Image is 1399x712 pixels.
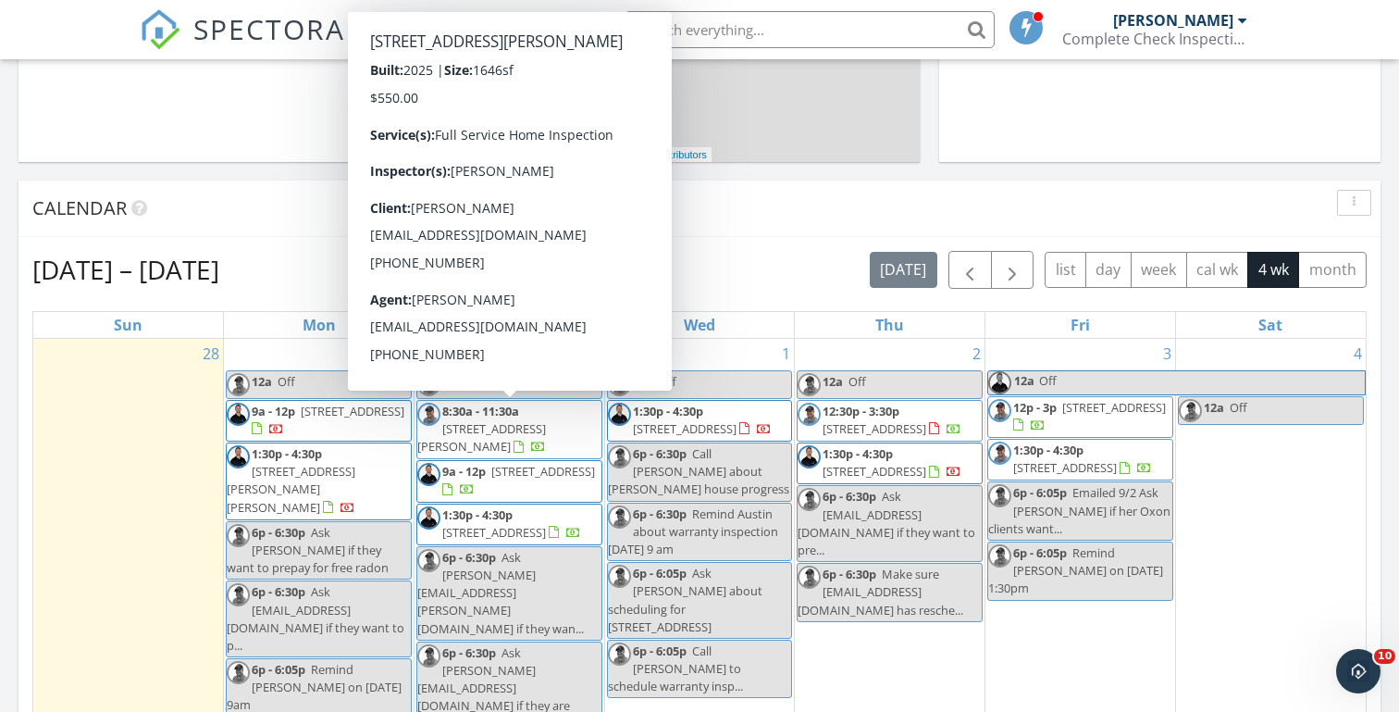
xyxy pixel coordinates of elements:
a: 8:30a - 11:30a [STREET_ADDRESS][PERSON_NAME] [416,400,602,460]
img: michael_hasson_boise_id_home_inspector.jpg [608,506,631,529]
img: steve_complete_check_3.jpg [988,371,1011,394]
a: 12:30p - 3:30p [STREET_ADDRESS] [797,400,983,442]
a: 12p - 3p [STREET_ADDRESS] [1013,399,1166,433]
span: 6p - 6:30p [823,488,876,505]
a: 1:30p - 4:30p [STREET_ADDRESS] [416,504,602,545]
span: 6p - 6:30p [633,506,687,522]
img: michael_hasson_boise_id_home_inspector.jpg [608,373,631,396]
span: [STREET_ADDRESS][PERSON_NAME] [417,420,546,455]
span: [STREET_ADDRESS] [1013,459,1117,476]
span: Emailed 9/2 Ask [PERSON_NAME] if her Oxon clients want... [988,484,1170,536]
img: michael_hasson_boise_id_home_inspector.jpg [417,373,440,396]
img: steve_complete_check_3.jpg [227,403,250,426]
a: 1:30p - 4:30p [STREET_ADDRESS] [987,439,1173,481]
a: Leaflet [483,149,514,160]
a: Sunday [110,312,146,338]
a: 12p - 3p [STREET_ADDRESS] [987,396,1173,438]
a: Go to September 30, 2025 [580,339,604,368]
img: michael_hasson_boise_id_home_inspector.jpg [988,442,1011,465]
span: Ask [PERSON_NAME][EMAIL_ADDRESS][PERSON_NAME][DOMAIN_NAME] if they wan... [417,549,584,637]
a: 1:30p - 4:30p [STREET_ADDRESS] [442,506,581,541]
span: SPECTORA [193,9,345,48]
span: 6p - 6:05p [633,565,687,581]
a: 12:30p - 3:30p [STREET_ADDRESS] [823,403,961,437]
img: michael_hasson_boise_id_home_inspector.jpg [417,644,440,668]
a: © MapTiler [516,149,566,160]
span: Off [1039,372,1057,389]
span: 12a [252,373,272,390]
img: michael_hasson_boise_id_home_inspector.jpg [798,373,821,396]
img: michael_hasson_boise_id_home_inspector.jpg [798,566,821,589]
img: michael_hasson_boise_id_home_inspector.jpg [227,583,250,606]
a: SPECTORA [140,25,345,64]
a: Go to October 1, 2025 [778,339,794,368]
span: 6p - 6:30p [633,445,687,462]
a: Monday [299,312,340,338]
span: 6p - 6:05p [633,643,687,659]
a: 1:30p - 4:30p [STREET_ADDRESS] [633,403,772,437]
span: 12a [1204,399,1224,416]
button: Previous [948,251,992,289]
img: michael_hasson_boise_id_home_inspector.jpg [227,524,250,547]
span: Off [1230,399,1247,416]
img: michael_hasson_boise_id_home_inspector.jpg [988,399,1011,422]
a: 1:30p - 4:30p [STREET_ADDRESS][PERSON_NAME][PERSON_NAME] [227,445,355,516]
span: 9a - 12p [252,403,295,419]
a: Tuesday [492,312,526,338]
span: 6p - 6:30p [823,566,876,582]
img: michael_hasson_boise_id_home_inspector.jpg [227,373,250,396]
span: 1:30p - 4:30p [442,506,513,523]
a: Go to October 4, 2025 [1350,339,1366,368]
span: Off [659,373,676,390]
span: Ask [PERSON_NAME] if they want to prepay for free radon [227,524,389,576]
a: 1:30p - 4:30p [STREET_ADDRESS] [823,445,961,480]
span: 6p - 6:30p [252,583,305,600]
a: Friday [1067,312,1094,338]
a: Saturday [1255,312,1286,338]
img: steve_complete_check_3.jpg [417,463,440,486]
span: [STREET_ADDRESS] [1062,399,1166,416]
a: Go to September 28, 2025 [199,339,223,368]
span: [STREET_ADDRESS][PERSON_NAME][PERSON_NAME] [227,463,355,515]
div: | [478,147,712,163]
span: 12a [823,373,843,390]
img: steve_complete_check_3.jpg [227,445,250,468]
img: michael_hasson_boise_id_home_inspector.jpg [798,403,821,426]
img: michael_hasson_boise_id_home_inspector.jpg [417,403,440,426]
span: Off [848,373,866,390]
iframe: Intercom live chat [1336,649,1380,693]
span: [STREET_ADDRESS] [633,420,737,437]
button: 4 wk [1247,252,1299,288]
a: Go to September 29, 2025 [390,339,414,368]
a: 9a - 12p [STREET_ADDRESS] [442,463,595,497]
span: 1:30p - 4:30p [633,403,703,419]
span: [STREET_ADDRESS] [442,524,546,541]
span: [STREET_ADDRESS] [301,403,404,419]
span: Remind Austin about warranty inspection [DATE] 9 am [608,506,778,557]
button: Next [991,251,1034,289]
span: 1:30p - 4:30p [823,445,893,462]
a: 9a - 12p [STREET_ADDRESS] [252,403,404,437]
span: [STREET_ADDRESS] [823,463,926,480]
span: Remind [PERSON_NAME] on [DATE] 1:30pm [988,544,1163,596]
a: 1:30p - 4:30p [STREET_ADDRESS] [1013,442,1152,476]
span: 12a [633,373,653,390]
a: Go to October 2, 2025 [969,339,984,368]
span: 1:30p - 4:30p [252,445,322,462]
img: michael_hasson_boise_id_home_inspector.jpg [988,484,1011,507]
span: Ask [PERSON_NAME] about scheduling for [STREET_ADDRESS] [608,565,762,635]
button: month [1298,252,1367,288]
span: Off [468,373,486,390]
img: michael_hasson_boise_id_home_inspector.jpg [608,565,631,588]
a: 1:30p - 4:30p [STREET_ADDRESS] [797,443,983,484]
span: 6p - 6:30p [442,644,496,661]
img: michael_hasson_boise_id_home_inspector.jpg [1179,399,1202,422]
span: 12:30p - 3:30p [823,403,899,419]
a: Go to October 3, 2025 [1159,339,1175,368]
img: michael_hasson_boise_id_home_inspector.jpg [227,661,250,684]
span: 12a [442,373,463,390]
a: © OpenStreetMap contributors [569,149,707,160]
span: 10 [1374,649,1395,664]
input: Search everything... [625,11,995,48]
a: 1:30p - 4:30p [STREET_ADDRESS] [607,400,793,442]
